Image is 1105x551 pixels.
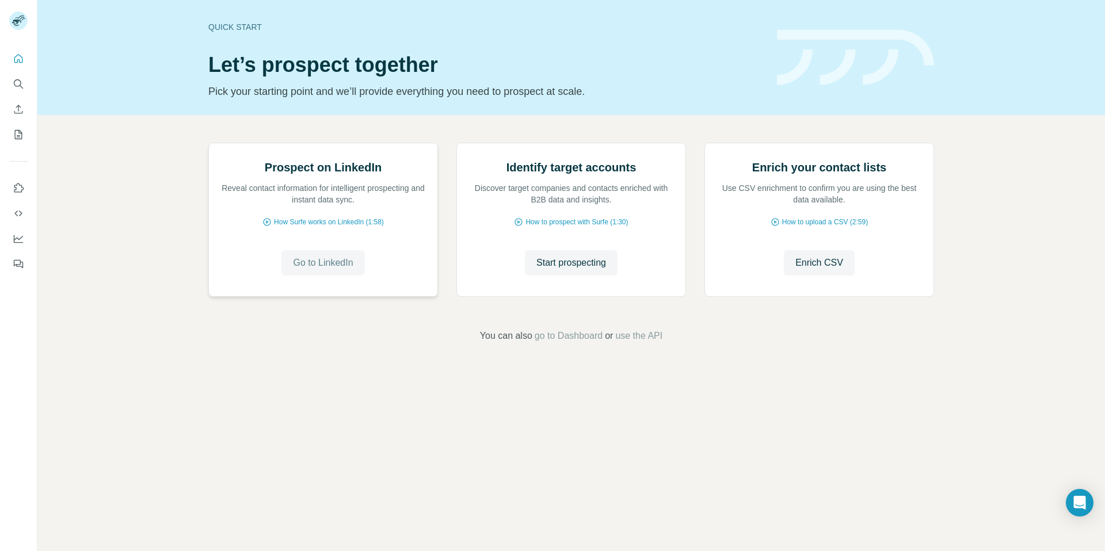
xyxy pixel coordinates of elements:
[9,99,28,120] button: Enrich CSV
[9,254,28,274] button: Feedback
[9,48,28,69] button: Quick start
[468,182,674,205] p: Discover target companies and contacts enriched with B2B data and insights.
[9,124,28,145] button: My lists
[535,329,603,343] button: go to Dashboard
[795,256,843,270] span: Enrich CSV
[208,53,763,76] h1: Let’s prospect together
[506,159,637,175] h2: Identify target accounts
[1066,489,1093,516] div: Open Intercom Messenger
[784,250,855,275] button: Enrich CSV
[220,182,426,205] p: Reveal contact information for intelligent prospecting and instant data sync.
[208,21,763,33] div: Quick start
[293,256,353,270] span: Go to LinkedIn
[717,182,922,205] p: Use CSV enrichment to confirm you are using the best data available.
[208,83,763,100] p: Pick your starting point and we’ll provide everything you need to prospect at scale.
[777,30,934,86] img: banner
[9,178,28,198] button: Use Surfe on LinkedIn
[615,329,662,343] button: use the API
[9,203,28,224] button: Use Surfe API
[480,329,532,343] span: You can also
[782,217,868,227] span: How to upload a CSV (2:59)
[9,228,28,249] button: Dashboard
[281,250,364,275] button: Go to LinkedIn
[536,256,606,270] span: Start prospecting
[752,159,886,175] h2: Enrich your contact lists
[265,159,382,175] h2: Prospect on LinkedIn
[525,217,628,227] span: How to prospect with Surfe (1:30)
[525,250,618,275] button: Start prospecting
[9,74,28,94] button: Search
[605,329,613,343] span: or
[274,217,384,227] span: How Surfe works on LinkedIn (1:58)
